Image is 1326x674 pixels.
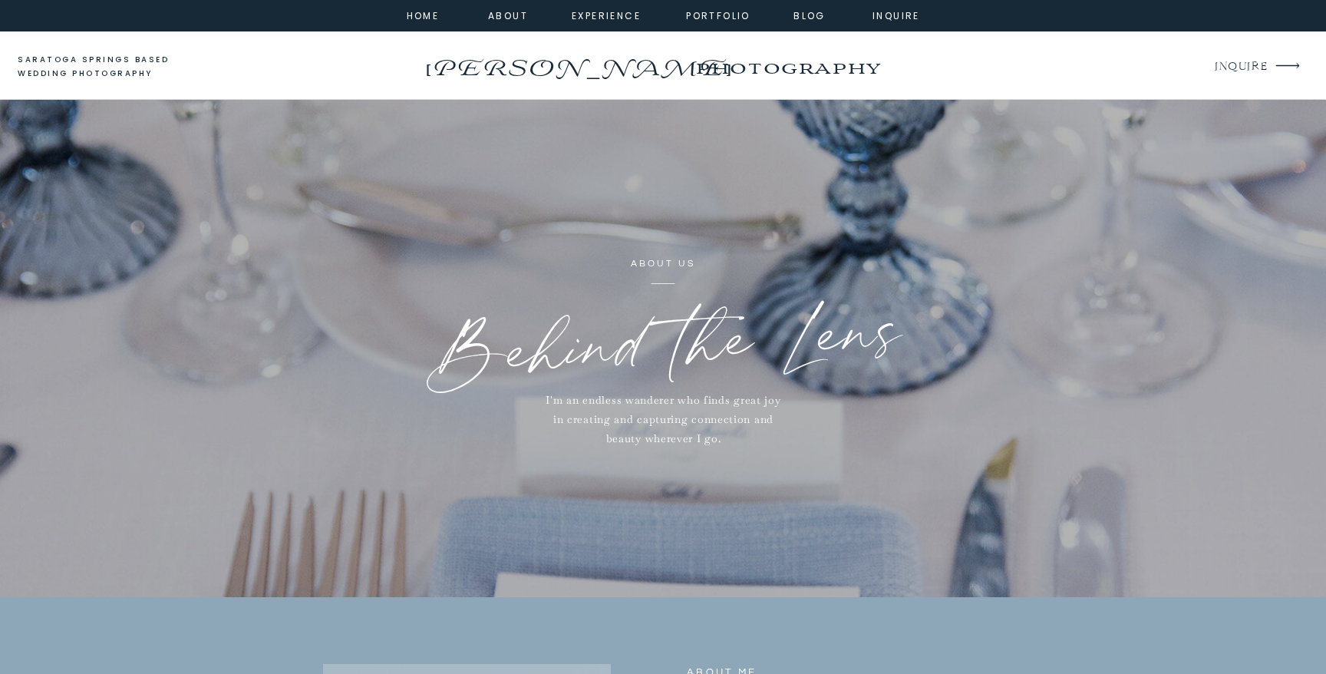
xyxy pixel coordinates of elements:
[545,391,782,441] p: I'm an endless wanderer who finds great joy in creating and capturing connection and beauty where...
[572,8,634,21] a: experience
[402,8,444,21] a: home
[18,53,198,81] a: saratoga springs based wedding photography
[488,8,523,21] a: about
[685,8,751,21] a: portfolio
[869,8,924,21] a: inquire
[782,8,837,21] a: Blog
[665,46,910,88] a: photography
[373,282,954,412] h3: Behind the Lens
[538,256,788,273] h2: ABOUT US
[421,50,734,74] a: [PERSON_NAME]
[1215,57,1266,78] a: INQUIRE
